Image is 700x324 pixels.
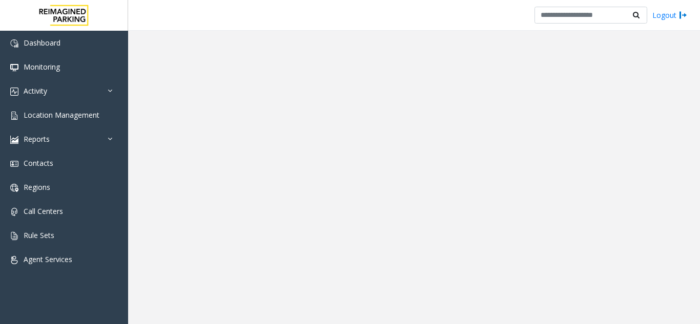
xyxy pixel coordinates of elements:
a: Logout [652,10,687,20]
span: Contacts [24,158,53,168]
span: Location Management [24,110,99,120]
span: Agent Services [24,254,72,264]
span: Activity [24,86,47,96]
img: 'icon' [10,208,18,216]
span: Regions [24,182,50,192]
span: Dashboard [24,38,60,48]
img: logout [679,10,687,20]
img: 'icon' [10,256,18,264]
img: 'icon' [10,184,18,192]
span: Call Centers [24,206,63,216]
span: Reports [24,134,50,144]
img: 'icon' [10,88,18,96]
img: 'icon' [10,39,18,48]
span: Rule Sets [24,230,54,240]
img: 'icon' [10,63,18,72]
img: 'icon' [10,232,18,240]
img: 'icon' [10,136,18,144]
img: 'icon' [10,160,18,168]
img: 'icon' [10,112,18,120]
span: Monitoring [24,62,60,72]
